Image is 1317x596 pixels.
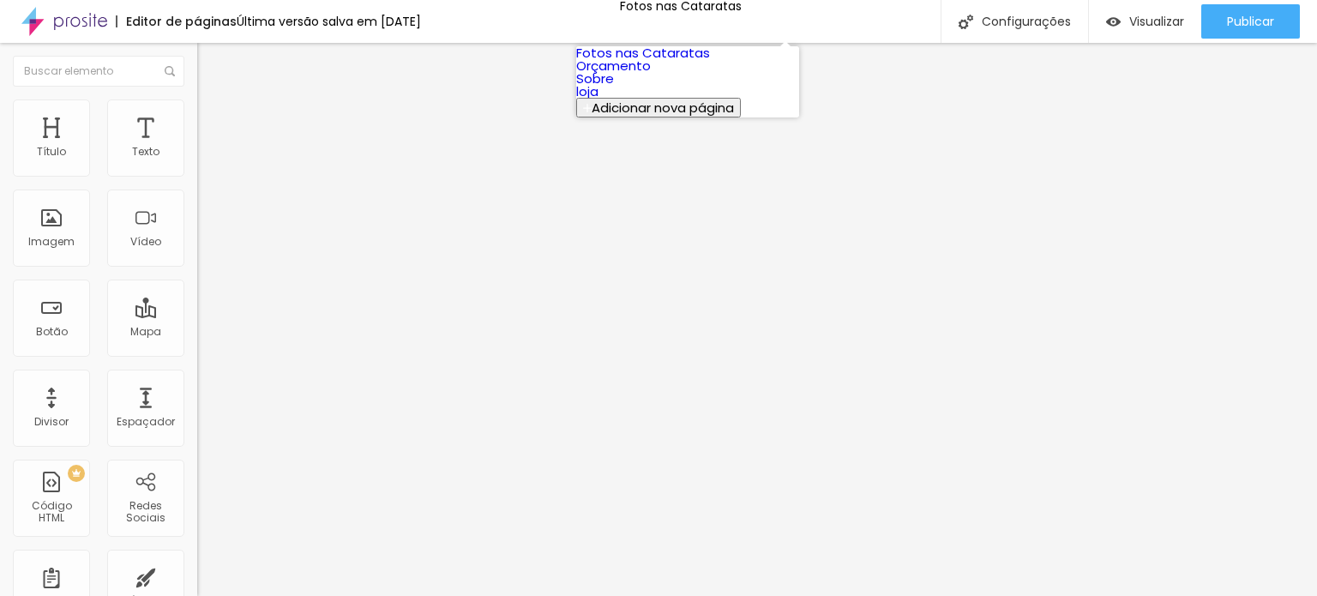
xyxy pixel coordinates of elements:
a: loja [576,82,598,100]
img: Icone [165,66,175,76]
div: Espaçador [117,416,175,428]
button: Publicar [1201,4,1300,39]
img: view-1.svg [1106,15,1121,29]
div: Título [37,146,66,158]
input: Buscar elemento [13,56,184,87]
div: Código HTML [17,500,85,525]
div: Editor de páginas [116,15,237,27]
a: Sobre [576,69,614,87]
div: Divisor [34,416,69,428]
div: Vídeo [130,236,161,248]
div: Mapa [130,326,161,338]
div: Botão [36,326,68,338]
button: Adicionar nova página [576,98,741,117]
div: Última versão salva em [DATE] [237,15,421,27]
div: Redes Sociais [111,500,179,525]
button: Visualizar [1089,4,1201,39]
a: Orçamento [576,57,651,75]
div: Texto [132,146,159,158]
span: Publicar [1227,15,1274,28]
span: Visualizar [1129,15,1184,28]
img: Icone [959,15,973,29]
a: Fotos nas Cataratas [576,44,710,62]
div: Imagem [28,236,75,248]
span: Adicionar nova página [592,99,734,117]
